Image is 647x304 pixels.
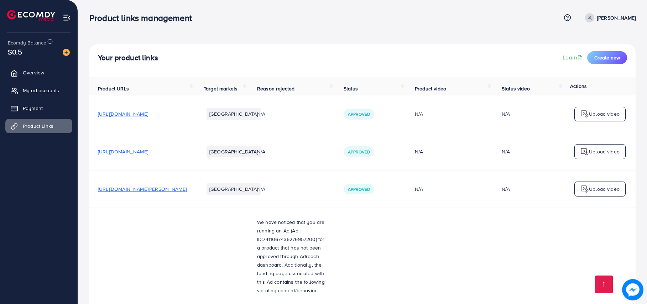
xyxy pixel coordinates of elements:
a: Learn [563,53,584,62]
span: Create new [594,54,620,61]
span: Payment [23,105,43,112]
p: Upload video [589,185,620,193]
h3: Product links management [89,13,198,23]
div: N/A [415,110,485,117]
button: Create new [587,51,627,64]
span: Product URLs [98,85,129,92]
div: N/A [415,148,485,155]
span: [URL][DOMAIN_NAME][PERSON_NAME] [98,185,187,193]
li: [GEOGRAPHIC_DATA] [207,146,261,157]
li: [GEOGRAPHIC_DATA] [207,183,261,195]
p: [PERSON_NAME] [597,14,636,22]
p: We have noticed that you are running an Ad (Ad ID: ) for a product that has not been approved thr... [257,218,327,295]
span: N/A [257,110,265,117]
img: menu [63,14,71,22]
p: Upload video [589,147,620,156]
img: logo [7,10,55,21]
span: [URL][DOMAIN_NAME] [98,110,148,117]
div: N/A [502,185,510,193]
div: N/A [502,110,510,117]
span: Status [344,85,358,92]
span: Actions [570,83,587,90]
a: Payment [5,101,72,115]
span: Approved [348,149,370,155]
a: [PERSON_NAME] [582,13,636,22]
span: 7411067436276957200 [263,236,315,243]
h4: Your product links [98,53,158,62]
span: Ecomdy Balance [8,39,46,46]
span: Product Links [23,122,53,130]
a: My ad accounts [5,83,72,98]
span: Reason rejected [257,85,294,92]
span: N/A [257,185,265,193]
span: My ad accounts [23,87,59,94]
span: Overview [23,69,44,76]
img: logo [580,110,589,118]
span: Approved [348,111,370,117]
p: Upload video [589,110,620,118]
span: Target markets [204,85,238,92]
img: logo [580,147,589,156]
span: Approved [348,186,370,192]
div: N/A [415,185,485,193]
img: image [63,49,70,56]
a: Product Links [5,119,72,133]
div: N/A [502,148,510,155]
li: [GEOGRAPHIC_DATA] [207,108,261,120]
img: image [622,279,643,300]
span: Status video [502,85,530,92]
span: [URL][DOMAIN_NAME] [98,148,148,155]
img: logo [580,185,589,193]
span: N/A [257,148,265,155]
span: $0.5 [8,47,22,57]
span: Product video [415,85,446,92]
a: Overview [5,65,72,80]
